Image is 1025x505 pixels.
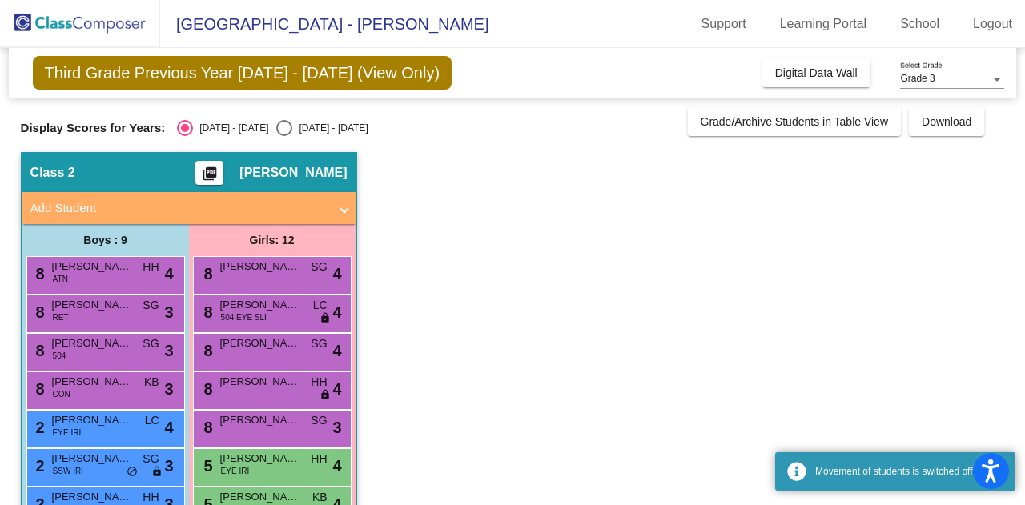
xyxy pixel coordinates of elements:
span: [PERSON_NAME] [220,489,300,505]
span: SG [143,297,159,314]
mat-expansion-panel-header: Add Student [22,192,356,224]
span: EYE IRI [221,465,250,477]
span: [PERSON_NAME] [239,165,347,181]
span: [PERSON_NAME] [220,335,300,351]
span: SG [143,335,159,352]
span: Class 2 [30,165,75,181]
button: Print Students Details [195,161,223,185]
span: 4 [332,339,341,363]
span: HH [143,259,159,275]
span: 8 [200,342,213,359]
span: HH [311,374,327,391]
span: 8 [200,419,213,436]
span: [PERSON_NAME] [220,374,300,390]
mat-panel-title: Add Student [30,199,328,218]
span: [PERSON_NAME] [52,374,132,390]
span: SG [311,259,327,275]
button: Digital Data Wall [762,58,870,87]
span: KB [144,374,159,391]
span: [PERSON_NAME] [220,297,300,313]
div: [DATE] - [DATE] [193,121,268,135]
button: Grade/Archive Students in Table View [688,107,902,136]
span: 3 [164,339,173,363]
mat-radio-group: Select an option [177,120,368,136]
span: LC [313,297,328,314]
span: 8 [200,380,213,398]
a: School [887,11,952,37]
span: Third Grade Previous Year [DATE] - [DATE] (View Only) [33,56,452,90]
span: [PERSON_NAME] [52,259,132,275]
span: do_not_disturb_alt [127,466,138,479]
span: Grade/Archive Students in Table View [701,115,889,128]
span: [PERSON_NAME] [PERSON_NAME] [52,451,132,467]
a: Learning Portal [767,11,880,37]
span: 8 [200,265,213,283]
span: Download [922,115,971,128]
span: lock [320,389,331,402]
span: RET [53,311,69,323]
span: EYE IRI [53,427,82,439]
span: 3 [164,300,173,324]
span: SG [311,335,327,352]
span: CON [53,388,70,400]
span: 8 [32,265,45,283]
span: 4 [332,377,341,401]
span: 5 [200,457,213,475]
span: 2 [32,419,45,436]
span: SG [143,451,159,467]
span: [PERSON_NAME] [220,412,300,428]
span: [PERSON_NAME] [52,412,132,428]
span: LC [145,412,159,429]
span: 2 [32,457,45,475]
span: SSW IRI [53,465,83,477]
span: 4 [332,454,341,478]
div: Boys : 9 [22,224,189,256]
span: 504 EYE SLI [221,311,267,323]
span: [PERSON_NAME] [220,451,300,467]
span: 4 [164,415,173,439]
span: 8 [32,342,45,359]
span: lock [151,466,163,479]
button: Download [909,107,984,136]
span: SG [311,412,327,429]
span: [PERSON_NAME] [52,297,132,313]
span: 8 [200,303,213,321]
span: [PERSON_NAME] [52,335,132,351]
span: [PERSON_NAME] [PERSON_NAME] [52,489,132,505]
span: 4 [332,300,341,324]
span: Display Scores for Years: [21,121,166,135]
span: Digital Data Wall [775,66,858,79]
span: lock [320,312,331,325]
span: [PERSON_NAME] [220,259,300,275]
span: 8 [32,303,45,321]
span: [GEOGRAPHIC_DATA] - [PERSON_NAME] [160,11,488,37]
span: 3 [332,415,341,439]
span: 8 [32,380,45,398]
span: 3 [164,377,173,401]
span: ATN [53,273,68,285]
span: Grade 3 [900,73,935,84]
span: HH [311,451,327,467]
div: Girls: 12 [189,224,356,256]
span: 3 [164,454,173,478]
div: Movement of students is switched off [815,464,1003,479]
span: 4 [332,262,341,286]
span: 504 [53,350,66,362]
span: 4 [164,262,173,286]
div: [DATE] - [DATE] [292,121,368,135]
a: Support [689,11,759,37]
mat-icon: picture_as_pdf [200,166,219,188]
a: Logout [960,11,1025,37]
